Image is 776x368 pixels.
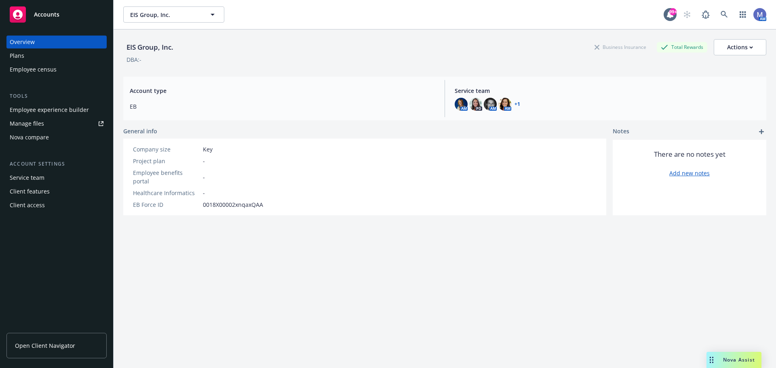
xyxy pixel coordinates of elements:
a: Employee census [6,63,107,76]
span: Service team [455,86,760,95]
span: EIS Group, Inc. [130,11,200,19]
span: - [203,189,205,197]
span: EB [130,102,435,111]
div: Business Insurance [590,42,650,52]
a: +1 [515,102,520,107]
img: photo [498,98,511,111]
span: Account type [130,86,435,95]
div: 99+ [669,8,677,15]
span: 0018X00002xnqaxQAA [203,200,263,209]
a: Add new notes [669,169,710,177]
div: Nova compare [10,131,49,144]
span: Notes [613,127,629,137]
div: Company size [133,145,200,154]
a: Manage files [6,117,107,130]
span: Accounts [34,11,59,18]
div: EIS Group, Inc. [123,42,177,53]
a: Switch app [735,6,751,23]
div: Client features [10,185,50,198]
span: General info [123,127,157,135]
div: Actions [727,40,753,55]
span: - [203,173,205,181]
a: Client features [6,185,107,198]
img: photo [753,8,766,21]
a: add [757,127,766,137]
div: Account settings [6,160,107,168]
a: Service team [6,171,107,184]
div: Plans [10,49,24,62]
span: Nova Assist [723,356,755,363]
span: Open Client Navigator [15,341,75,350]
a: Plans [6,49,107,62]
div: Service team [10,171,44,184]
div: Employee experience builder [10,103,89,116]
a: Client access [6,199,107,212]
div: DBA: - [127,55,141,64]
button: Actions [714,39,766,55]
img: photo [455,98,468,111]
div: Client access [10,199,45,212]
a: Report a Bug [698,6,714,23]
a: Search [716,6,732,23]
span: There are no notes yet [654,149,725,159]
span: Key [203,145,213,154]
div: Healthcare Informatics [133,189,200,197]
div: Overview [10,36,35,48]
button: Nova Assist [706,352,761,368]
span: - [203,157,205,165]
button: EIS Group, Inc. [123,6,224,23]
div: Total Rewards [657,42,707,52]
a: Employee experience builder [6,103,107,116]
div: Drag to move [706,352,717,368]
div: Tools [6,92,107,100]
img: photo [469,98,482,111]
div: Employee benefits portal [133,168,200,185]
div: EB Force ID [133,200,200,209]
img: photo [484,98,497,111]
div: Employee census [10,63,57,76]
div: Project plan [133,157,200,165]
a: Overview [6,36,107,48]
div: Manage files [10,117,44,130]
a: Start snowing [679,6,695,23]
a: Nova compare [6,131,107,144]
a: Accounts [6,3,107,26]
